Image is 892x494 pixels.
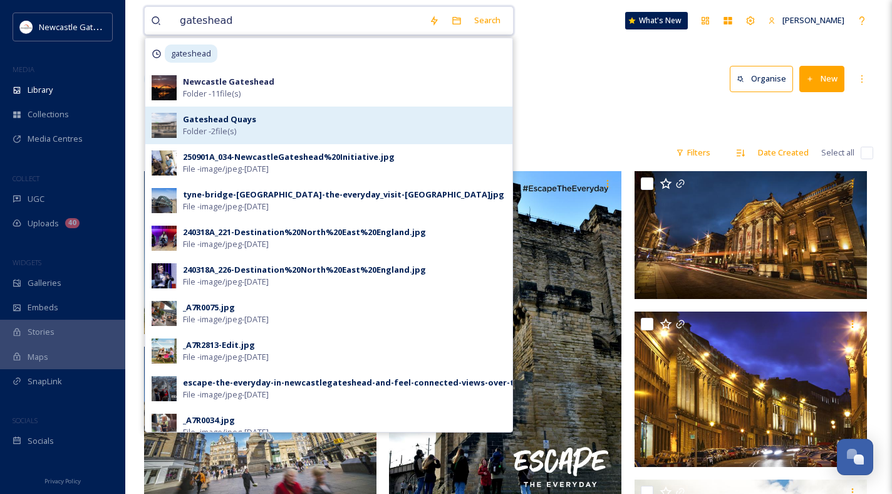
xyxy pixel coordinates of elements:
img: ad6226aa-09ab-4a7f-987d-d31543dd0f32.jpg [152,301,177,326]
div: Date Created [752,140,815,165]
span: UGC [28,193,44,205]
span: WIDGETS [13,258,41,267]
div: tyne-bridge-[GEOGRAPHIC_DATA]-the-everyday_visit-[GEOGRAPHIC_DATA]jpg [183,189,504,201]
div: _A7R0075.jpg [183,302,235,313]
span: Galleries [28,277,61,289]
button: New [799,66,844,92]
span: Folder - 2 file(s) [183,125,236,137]
img: aa01f655-be71-45d6-a0ca-aef0b06fd597.jpg [152,339,177,364]
span: File - image/jpeg - [DATE] [183,276,269,288]
span: File - image/jpeg - [DATE] [183,351,269,363]
div: 240318A_226-Destination%20North%20East%20England.jpg [183,264,426,276]
span: File - image/jpeg - [DATE] [183,201,269,213]
img: 22950f71-6cbb-4315-94bc-ad7703136521.jpg [152,113,177,138]
img: c4981209-9d8e-4377-a19a-64ab0daf24a2.jpg [152,414,177,439]
span: [PERSON_NAME] [782,14,844,26]
div: _A7R0034.jpg [183,414,235,426]
span: Library [28,84,53,96]
div: 240318A_221-Destination%20North%20East%20England.jpg [183,226,426,238]
img: c7b9070e-1a2c-46d4-ae79-4eb3590c5142.jpg [152,263,177,288]
span: File - image/jpeg - [DATE] [183,238,269,250]
button: Organise [730,66,793,92]
span: Uploads [28,218,59,229]
input: Search your library [174,7,423,34]
div: _A7R2813-Edit.jpg [183,339,255,351]
strong: Gateshead Quays [183,113,256,125]
a: Privacy Policy [44,473,81,488]
div: 250901A_034-NewcastleGateshead%20Initiative.jpg [183,151,395,163]
div: Search [468,8,507,33]
span: Socials [28,435,54,447]
a: [PERSON_NAME] [762,8,851,33]
span: MEDIA [13,65,34,74]
span: Newcastle Gateshead Initiative [39,21,154,33]
div: Filters [670,140,717,165]
span: 11 file s [144,147,169,159]
img: f274acd7-2b6d-4ce4-b98c-ae00d6a57ffd.jpg [152,188,177,213]
button: Open Chat [837,439,873,475]
span: SnapLink [28,376,62,387]
img: DqD9wEUd_400x400.jpg [20,21,33,33]
span: Embeds [28,302,58,313]
span: Privacy Policy [44,477,81,485]
div: 40 [65,218,80,228]
span: gateshead [165,45,217,63]
img: newcastle-theatre-royal_51487054729_o.jpg [635,171,867,299]
a: Organise [730,66,799,92]
span: Select all [821,147,854,159]
span: COLLECT [13,174,39,183]
span: Stories [28,326,54,338]
img: f9215737-5336-4716-ae35-e4fcffe4064b.jpg [152,376,177,401]
span: File - image/jpeg - [DATE] [183,313,269,325]
span: Collections [28,108,69,120]
span: File - image/jpeg - [DATE] [183,426,269,438]
img: 6ba92b77-2b5d-49b3-b3d8-0e1543fc190d.jpg [152,226,177,251]
span: Maps [28,351,48,363]
span: Folder - 11 file(s) [183,88,241,100]
span: SOCIALS [13,416,38,425]
div: escape-the-everyday-in-newcastlegateshead-and-feel-connected-views-over-the-city_52095927501_o.jpg [183,377,620,389]
img: e7a71828-acfa-4a72-879e-8cc4f19b4fc2.jpg [152,75,177,100]
a: What's New [625,12,688,29]
img: angel-of-the-north-gateshead_save-your-summer-campaign-2020_visit-britain_51496731929_o.jpg [144,171,376,334]
strong: Newcastle Gateshead [183,76,274,87]
span: File - image/jpeg - [DATE] [183,389,269,401]
span: Media Centres [28,133,83,145]
img: b42bf75f-90ea-410a-a6d1-6dda4ba5e1e1.jpg [152,150,177,176]
img: grey-street_night_30915009212_o.jpg [635,312,867,467]
span: File - image/jpeg - [DATE] [183,163,269,175]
